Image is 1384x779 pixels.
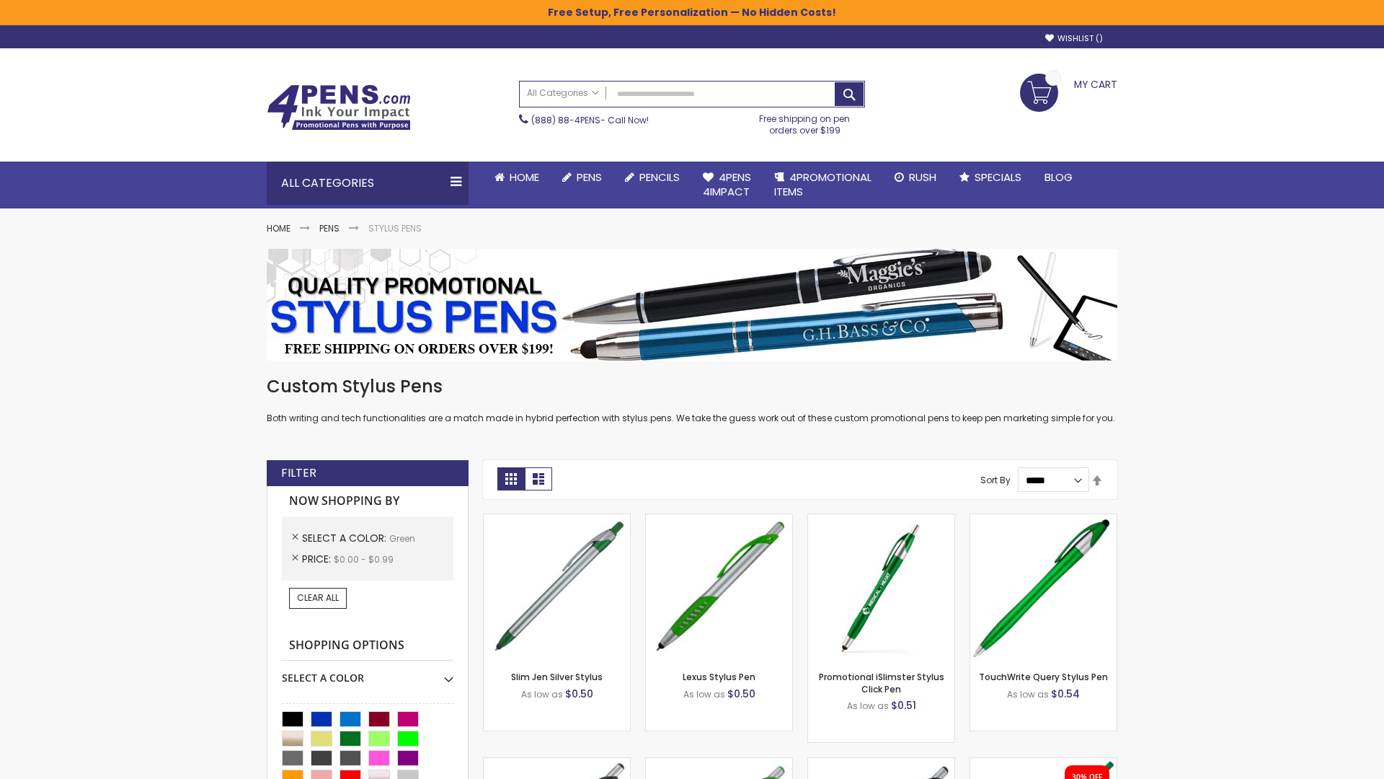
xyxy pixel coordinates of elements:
[979,671,1108,683] a: TouchWrite Query Stylus Pen
[970,757,1117,770] a: iSlimster II - Full Color-Green
[484,514,630,526] a: Slim Jen Silver Stylus-Green
[970,514,1117,526] a: TouchWrite Query Stylus Pen-Green
[639,170,680,185] span: Pencils
[1007,688,1049,700] span: As low as
[527,87,599,99] span: All Categories
[267,249,1117,361] img: Stylus Pens
[703,170,751,199] span: 4Pens 4impact
[319,222,340,234] a: Pens
[551,162,613,193] a: Pens
[368,222,422,234] strong: Stylus Pens
[1044,170,1073,185] span: Blog
[691,162,763,208] a: 4Pens4impact
[847,700,889,712] span: As low as
[819,671,944,695] a: Promotional iSlimster Stylus Click Pen
[683,671,755,683] a: Lexus Stylus Pen
[302,552,334,566] span: Price
[970,514,1117,661] img: TouchWrite Query Stylus Pen-Green
[975,170,1021,185] span: Specials
[1033,162,1084,193] a: Blog
[289,588,347,608] a: Clear All
[808,514,954,526] a: Promotional iSlimster Stylus Click Pen-Green
[531,114,600,126] a: (888) 88-4PENS
[1051,687,1080,701] span: $0.54
[484,514,630,661] img: Slim Jen Silver Stylus-Green
[281,465,316,481] strong: Filter
[883,162,948,193] a: Rush
[1045,33,1103,44] a: Wishlist
[484,757,630,770] a: Boston Stylus Pen-Green
[282,486,453,516] strong: Now Shopping by
[520,82,606,105] a: All Categories
[808,514,954,661] img: Promotional iSlimster Stylus Click Pen-Green
[577,170,602,185] span: Pens
[891,698,916,713] span: $0.51
[531,114,649,126] span: - Call Now!
[297,591,339,604] span: Clear All
[646,757,792,770] a: Boston Silver Stylus Pen-Green
[282,661,453,685] div: Select A Color
[763,162,883,208] a: 4PROMOTIONALITEMS
[808,757,954,770] a: Lexus Metallic Stylus Pen-Green
[646,514,792,661] img: Lexus Stylus Pen-Green
[267,84,411,131] img: 4Pens Custom Pens and Promotional Products
[334,553,394,565] span: $0.00 - $0.99
[267,162,469,205] div: All Categories
[389,532,415,545] span: Green
[267,375,1117,398] h1: Custom Stylus Pens
[483,162,551,193] a: Home
[948,162,1033,193] a: Specials
[909,170,936,185] span: Rush
[565,687,593,701] span: $0.50
[521,688,563,700] span: As low as
[683,688,725,700] span: As low as
[980,474,1011,486] label: Sort By
[497,467,525,490] strong: Grid
[613,162,691,193] a: Pencils
[302,531,389,545] span: Select A Color
[745,107,866,136] div: Free shipping on pen orders over $199
[511,671,603,683] a: Slim Jen Silver Stylus
[267,375,1117,425] div: Both writing and tech functionalities are a match made in hybrid perfection with stylus pens. We ...
[646,514,792,526] a: Lexus Stylus Pen-Green
[282,630,453,661] strong: Shopping Options
[727,687,755,701] span: $0.50
[267,222,290,234] a: Home
[774,170,871,199] span: 4PROMOTIONAL ITEMS
[510,170,539,185] span: Home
